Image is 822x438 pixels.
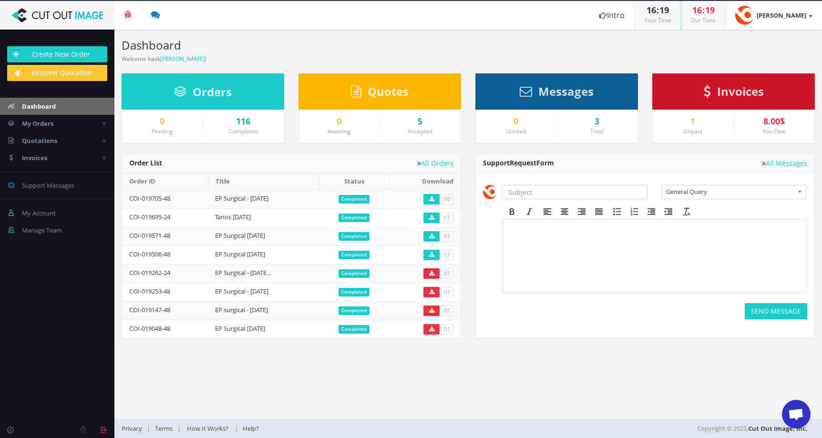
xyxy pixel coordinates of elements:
[339,195,370,204] span: Completed
[483,158,554,167] span: Support Form
[387,117,454,126] a: 5
[129,306,170,314] a: COI-019147-48
[187,424,228,433] span: How It Works?
[483,117,549,126] a: 0
[692,4,702,16] span: 16
[122,173,208,190] th: Order ID
[483,185,497,199] img: 39310d4b630bd5b76b4a1044e4d5bb8a
[538,83,594,99] span: Messages
[691,16,716,24] small: Our Time
[229,127,258,135] small: Completed
[520,89,594,98] a: Messages
[328,127,350,135] small: Awaiting
[660,205,677,218] div: Increase indent
[339,232,370,241] span: Completed
[215,287,268,295] a: EP Surgical - [DATE]
[339,269,370,278] span: Completed
[22,226,62,234] span: Manage Team
[129,250,170,258] a: COI-019506-48
[590,127,604,135] small: Total
[539,205,556,218] div: Align left
[697,424,808,433] span: Copyright © 2025,
[129,268,170,277] a: COI-019262-24
[564,117,631,126] div: 3
[22,136,57,145] span: Quotations
[122,55,206,63] small: Welcome back !
[215,324,265,333] a: EP Surgical [DATE]
[7,65,107,81] a: Request Quotation
[705,4,715,16] span: 19
[745,303,807,319] button: SEND MESSAGE
[122,424,147,433] a: Privacy
[644,16,671,24] small: Your Time
[590,1,634,30] a: Intro
[748,424,808,433] a: Cut Out Image, Inc.
[702,4,705,16] span: :
[502,185,647,199] input: Subject
[193,84,232,100] span: Orders
[22,153,47,162] span: Invoices
[368,83,409,99] span: Quotes
[656,4,659,16] span: :
[215,194,268,203] a: EP Surgical - [DATE]
[510,158,536,167] span: Request
[762,160,807,167] a: All Messages
[306,117,372,126] a: 0
[704,89,764,98] a: Invoices
[678,205,695,218] div: Clear formatting
[782,400,811,428] div: Open chat
[683,127,702,135] small: Unpaid
[129,117,195,126] a: 0
[215,250,265,258] a: EP Surgical [DATE]
[181,424,235,433] a: How It Works?
[741,117,808,126] div: 8.00$
[339,214,370,222] span: Completed
[417,160,453,167] a: All Orders
[666,185,793,198] span: General Query
[726,1,822,30] a: [PERSON_NAME]
[339,251,370,259] span: Completed
[351,89,409,98] a: Quotes
[208,173,319,190] th: Title
[503,205,521,218] div: Bold
[659,4,669,16] span: 19
[210,117,277,126] div: 116
[643,205,660,218] div: Decrease indent
[608,205,626,218] div: Bullet list
[319,173,389,190] th: Status
[735,6,754,25] img: 39310d4b630bd5b76b4a1044e4d5bb8a
[556,205,573,218] div: Align center
[757,11,806,20] strong: [PERSON_NAME]
[22,209,56,217] span: My Account
[215,268,280,277] a: EP Surgical - [DATE] V23
[503,219,806,293] iframe: Rich Text Area. Press ALT-F9 for menu. Press ALT-F10 for toolbar. Press ALT-0 for help
[660,117,726,126] a: 1
[22,181,74,190] span: Support Messages
[590,205,607,218] div: Justify
[215,213,251,221] a: Tanos [DATE]
[129,158,162,167] span: Order List
[717,83,764,99] span: Invoices
[389,173,461,190] th: Download
[626,205,643,218] div: Numbered list
[573,205,590,218] div: Align right
[506,127,526,135] small: Unread
[129,213,170,221] a: COI-019695-24
[521,205,538,218] div: Italic
[215,306,268,314] a: EP surgical - [DATE]
[129,231,170,240] a: COI-019571-48
[152,127,173,135] small: Pending
[129,287,170,295] a: COI-019253-48
[122,419,584,438] div: | | |
[129,324,170,333] a: COI-019048-48
[129,194,170,203] a: COI-019705-48
[122,39,461,51] h3: Dashboard
[408,127,432,135] small: Accepted
[7,8,107,22] img: Cut Out Image
[150,424,177,433] a: Terms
